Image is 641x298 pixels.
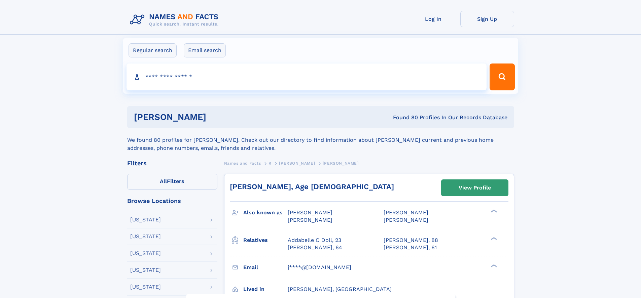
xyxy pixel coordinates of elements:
[224,159,261,167] a: Names and Facts
[384,237,438,244] a: [PERSON_NAME], 88
[130,267,161,273] div: [US_STATE]
[299,114,507,121] div: Found 80 Profiles In Our Records Database
[127,128,514,152] div: We found 80 profiles for [PERSON_NAME]. Check out our directory to find information about [PERSON...
[384,244,437,251] a: [PERSON_NAME], 61
[279,159,315,167] a: [PERSON_NAME]
[406,11,460,27] a: Log In
[288,209,332,216] span: [PERSON_NAME]
[323,161,359,166] span: [PERSON_NAME]
[489,236,497,241] div: ❯
[384,209,428,216] span: [PERSON_NAME]
[288,217,332,223] span: [PERSON_NAME]
[441,180,508,196] a: View Profile
[384,217,428,223] span: [PERSON_NAME]
[130,217,161,222] div: [US_STATE]
[269,159,272,167] a: R
[269,161,272,166] span: R
[127,198,217,204] div: Browse Locations
[288,244,342,251] a: [PERSON_NAME], 64
[127,174,217,190] label: Filters
[127,63,487,90] input: search input
[460,11,514,27] a: Sign Up
[279,161,315,166] span: [PERSON_NAME]
[130,251,161,256] div: [US_STATE]
[160,178,167,184] span: All
[230,182,394,191] a: [PERSON_NAME], Age [DEMOGRAPHIC_DATA]
[130,284,161,290] div: [US_STATE]
[129,43,177,57] label: Regular search
[130,234,161,239] div: [US_STATE]
[127,160,217,166] div: Filters
[134,113,300,121] h1: [PERSON_NAME]
[459,180,491,196] div: View Profile
[243,284,288,295] h3: Lived in
[489,209,497,213] div: ❯
[184,43,226,57] label: Email search
[288,286,392,292] span: [PERSON_NAME], [GEOGRAPHIC_DATA]
[127,11,224,29] img: Logo Names and Facts
[489,263,497,268] div: ❯
[243,262,288,273] h3: Email
[490,63,514,90] button: Search Button
[243,235,288,246] h3: Relatives
[243,207,288,218] h3: Also known as
[288,237,341,244] a: Addabelle O Doll, 23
